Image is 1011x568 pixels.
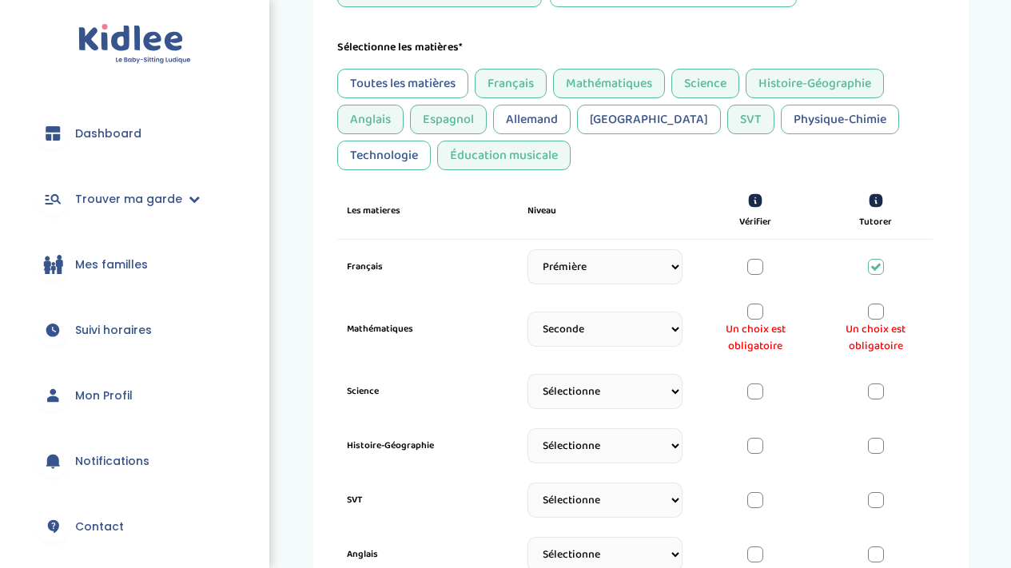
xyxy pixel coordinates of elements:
[75,387,133,404] span: Mon Profil
[671,69,739,98] div: Science
[75,453,149,470] span: Notifications
[746,69,884,98] div: Histoire-Géographie
[24,367,245,424] a: Mon Profil
[24,301,245,359] a: Suivi horaires
[75,191,182,208] span: Trouver ma garde
[347,547,502,562] label: Anglais
[75,125,141,142] span: Dashboard
[75,256,148,273] span: Mes familles
[347,493,502,507] label: SVT
[24,498,245,555] a: Contact
[24,432,245,490] a: Notifications
[337,69,468,98] div: Toutes les matières
[75,322,152,339] span: Suivi horaires
[781,105,899,134] div: Physique-Chimie
[24,105,245,162] a: Dashboard
[410,105,487,134] div: Espagnol
[577,105,721,134] div: [GEOGRAPHIC_DATA]
[727,105,774,134] div: SVT
[347,204,400,218] label: Les matieres
[24,170,245,228] a: Trouver ma garde
[24,236,245,293] a: Mes familles
[437,141,571,170] div: Éducation musicale
[337,141,431,170] div: Technologie
[527,204,556,218] label: Niveau
[493,105,571,134] div: Allemand
[859,215,892,229] label: Tutorer
[475,69,547,98] div: Français
[337,105,404,134] div: Anglais
[739,215,771,229] label: Vérifier
[347,260,502,274] label: Français
[347,322,502,336] label: Mathématiques
[828,321,923,355] span: Un choix est obligatoire
[347,384,502,399] label: Science
[78,24,191,65] img: logo.svg
[75,518,124,535] span: Contact
[337,39,463,56] label: Sélectionne les matières*
[347,439,502,453] label: Histoire-Géographie
[553,69,665,98] div: Mathématiques
[708,321,803,355] span: Un choix est obligatoire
